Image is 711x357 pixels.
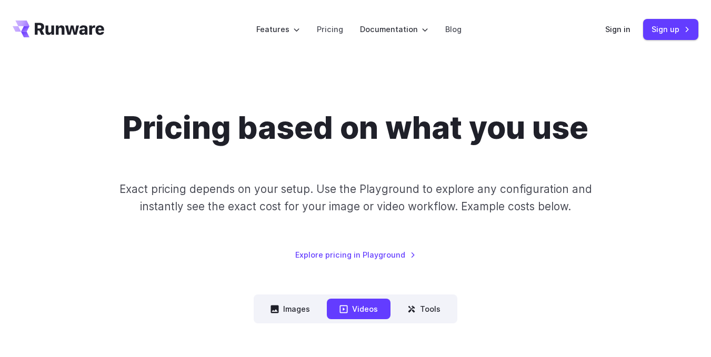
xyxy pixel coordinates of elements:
a: Pricing [317,23,343,35]
h1: Pricing based on what you use [123,109,588,147]
label: Features [256,23,300,35]
button: Images [258,299,323,319]
a: Explore pricing in Playground [295,249,416,261]
button: Videos [327,299,390,319]
a: Go to / [13,21,104,37]
a: Sign in [605,23,630,35]
a: Blog [445,23,462,35]
label: Documentation [360,23,428,35]
a: Sign up [643,19,698,39]
p: Exact pricing depends on your setup. Use the Playground to explore any configuration and instantl... [115,180,595,216]
button: Tools [395,299,453,319]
